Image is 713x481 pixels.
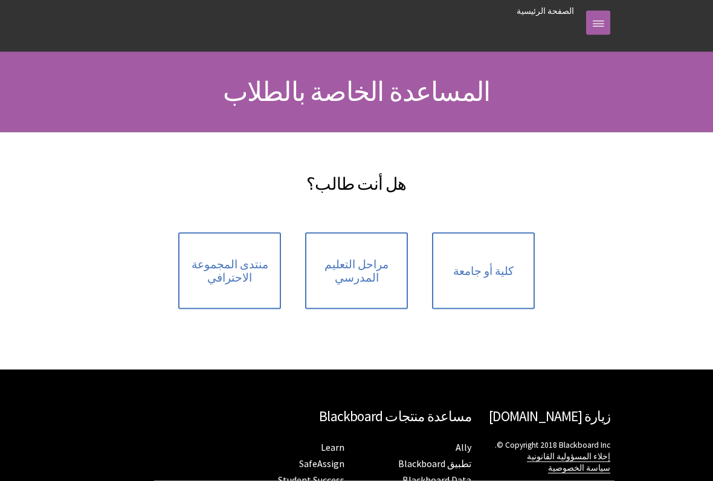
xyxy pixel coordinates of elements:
[489,407,610,425] a: زيارة [DOMAIN_NAME]
[312,258,401,284] span: مراحل التعليم المدرسي
[432,233,535,309] a: كلية أو جامعة
[321,441,344,454] a: Learn
[527,451,610,462] a: إخلاء المسؤولية القانونية
[305,233,408,309] a: مراحل التعليم المدرسي
[178,233,281,309] a: منتدى المجموعة الاحترافي
[103,157,610,196] h2: هل أنت طالب؟
[223,75,490,108] span: المساعدة الخاصة بالطلاب
[453,265,514,278] span: كلية أو جامعة
[186,258,274,284] span: منتدى المجموعة الاحترافي
[230,406,471,427] h2: مساعدة منتجات Blackboard
[548,463,610,474] a: سياسة الخصوصية
[398,457,471,470] a: تطبيق Blackboard
[483,439,610,474] p: ‎© Copyright 2018 Blackboard Inc.
[299,457,344,470] a: SafeAssign
[456,441,471,454] a: Ally
[517,4,574,19] a: الصفحة الرئيسية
